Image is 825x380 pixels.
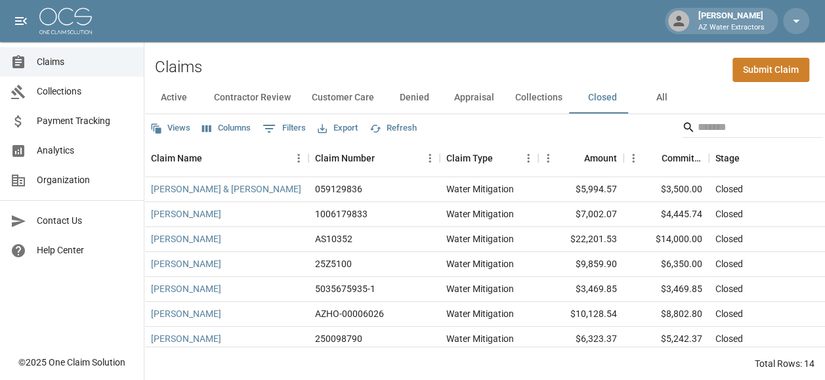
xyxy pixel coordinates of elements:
span: Contact Us [37,214,133,228]
div: $3,469.85 [538,277,624,302]
div: Claim Number [308,140,440,177]
span: Claims [37,55,133,69]
span: Help Center [37,243,133,257]
button: Export [314,118,361,138]
div: $3,469.85 [624,277,709,302]
button: Closed [573,82,632,114]
div: $8,802.80 [624,302,709,327]
div: $7,002.07 [538,202,624,227]
div: 059129836 [315,182,362,196]
button: Sort [740,149,758,167]
a: [PERSON_NAME] [151,332,221,345]
div: Water Mitigation [446,282,514,295]
div: Claim Name [151,140,202,177]
a: [PERSON_NAME] [151,307,221,320]
a: [PERSON_NAME] [151,207,221,221]
a: [PERSON_NAME] [151,232,221,245]
span: Collections [37,85,133,98]
div: Closed [715,257,743,270]
div: Claim Number [315,140,375,177]
button: Sort [493,149,511,167]
button: Collections [505,82,573,114]
div: $6,323.37 [538,327,624,352]
div: AS10352 [315,232,352,245]
div: Search [682,117,822,140]
div: Stage [715,140,740,177]
span: Analytics [37,144,133,158]
div: Committed Amount [624,140,709,177]
div: Total Rows: 14 [755,357,814,370]
div: 1006179833 [315,207,368,221]
p: AZ Water Extractors [698,22,765,33]
button: Menu [518,148,538,168]
h2: Claims [155,58,202,77]
div: $5,994.57 [538,177,624,202]
button: Refresh [366,118,420,138]
div: $6,350.00 [624,252,709,277]
button: Customer Care [301,82,385,114]
div: Water Mitigation [446,232,514,245]
button: Sort [566,149,584,167]
div: dynamic tabs [144,82,825,114]
div: $5,242.37 [624,327,709,352]
div: Claim Type [446,140,493,177]
div: Water Mitigation [446,332,514,345]
div: $3,500.00 [624,177,709,202]
span: Organization [37,173,133,187]
button: open drawer [8,8,34,34]
div: Closed [715,182,743,196]
div: Water Mitigation [446,257,514,270]
button: Select columns [199,118,254,138]
div: Closed [715,207,743,221]
button: Appraisal [444,82,505,114]
div: Amount [584,140,617,177]
button: All [632,82,691,114]
button: Menu [289,148,308,168]
button: Menu [624,148,643,168]
div: Committed Amount [662,140,702,177]
div: Claim Name [144,140,308,177]
div: Water Mitigation [446,207,514,221]
div: $14,000.00 [624,227,709,252]
button: Contractor Review [203,82,301,114]
div: 250098790 [315,332,362,345]
div: [PERSON_NAME] [693,9,770,33]
div: © 2025 One Claim Solution [18,356,125,369]
button: Views [147,118,194,138]
div: Closed [715,307,743,320]
div: $10,128.54 [538,302,624,327]
button: Show filters [259,118,309,139]
a: [PERSON_NAME] & [PERSON_NAME] [151,182,301,196]
div: 5035675935-1 [315,282,375,295]
button: Sort [375,149,393,167]
div: Closed [715,282,743,295]
div: $9,859.90 [538,252,624,277]
button: Active [144,82,203,114]
div: AZHO-00006026 [315,307,384,320]
div: Water Mitigation [446,307,514,320]
div: Water Mitigation [446,182,514,196]
div: $4,445.74 [624,202,709,227]
div: 25Z5100 [315,257,352,270]
div: $22,201.53 [538,227,624,252]
div: Claim Type [440,140,538,177]
a: Submit Claim [732,58,809,82]
button: Denied [385,82,444,114]
div: Amount [538,140,624,177]
button: Menu [420,148,440,168]
a: [PERSON_NAME] [151,257,221,270]
span: Payment Tracking [37,114,133,128]
a: [PERSON_NAME] [151,282,221,295]
button: Menu [538,148,558,168]
button: Sort [643,149,662,167]
img: ocs-logo-white-transparent.png [39,8,92,34]
div: Closed [715,332,743,345]
div: Closed [715,232,743,245]
button: Sort [202,149,221,167]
